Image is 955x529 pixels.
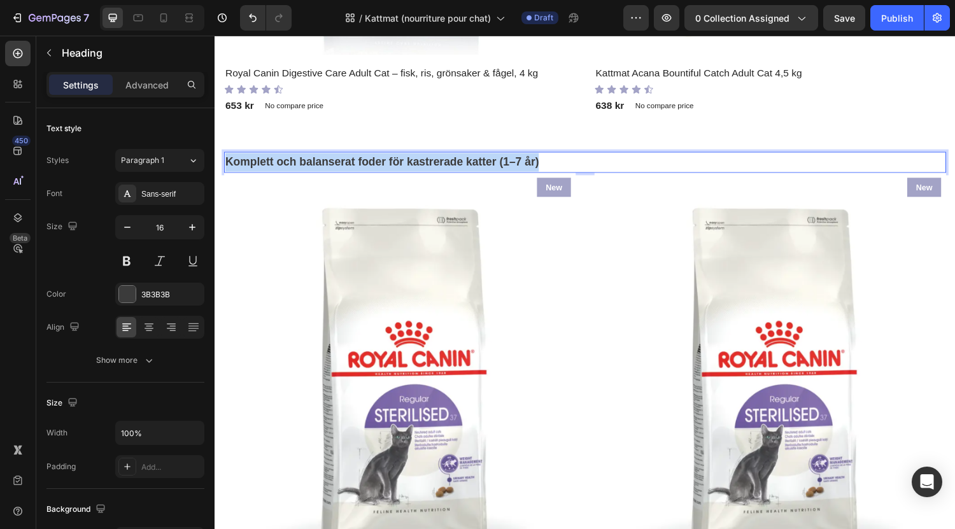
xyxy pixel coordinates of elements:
div: Padding [46,461,76,472]
div: Beta [10,233,31,243]
span: Paragraph 1 [121,155,164,166]
span: Save [834,13,855,24]
span: 0 collection assigned [695,11,789,25]
div: 638 kr [392,63,423,81]
div: Size [46,395,80,412]
div: 3B3B3B [141,289,201,300]
input: Auto [116,421,204,444]
span: Draft [534,12,553,24]
div: Color [46,288,66,300]
iframe: Design area [215,36,955,529]
p: New [341,150,358,163]
button: Show more [46,349,204,372]
p: Advanced [125,78,169,92]
div: Text style [46,123,81,134]
div: Undo/Redo [240,5,292,31]
div: Size [46,218,80,236]
span: Kattmat (nourriture pour chat) [365,11,491,25]
div: Font [46,188,62,199]
div: Publish [881,11,913,25]
p: Settings [63,78,99,92]
button: Save [823,5,865,31]
button: Paragraph 1 [115,149,204,172]
p: Heading [62,45,199,60]
p: No compare price [434,68,494,76]
a: Kattmat Acana Bountiful Catch Adult Cat 4,5 kg [392,30,754,48]
div: Align [46,319,82,336]
button: Publish [870,5,924,31]
p: 7 [83,10,89,25]
h2: Rich Text Editor. Editing area: main [10,120,754,141]
div: Show more [96,354,155,367]
div: Add... [141,462,201,473]
button: 0 collection assigned [684,5,818,31]
div: Background [46,501,108,518]
div: Width [46,427,67,439]
div: Styles [46,155,69,166]
div: 450 [12,136,31,146]
button: 7 [5,5,95,31]
p: New [723,150,740,163]
strong: Komplett och balanserat foder för kastrerade katter (1–7 år) [11,123,334,136]
span: / [359,11,362,25]
div: Open Intercom Messenger [912,467,942,497]
div: Sans-serif [141,188,201,200]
